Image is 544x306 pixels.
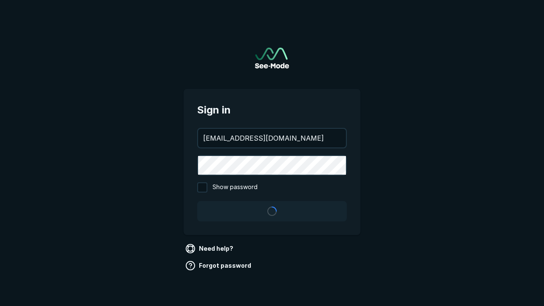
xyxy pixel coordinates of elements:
span: Show password [212,182,258,193]
a: Go to sign in [255,48,289,68]
input: your@email.com [198,129,346,147]
a: Need help? [184,242,237,255]
span: Sign in [197,102,347,118]
img: See-Mode Logo [255,48,289,68]
a: Forgot password [184,259,255,272]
